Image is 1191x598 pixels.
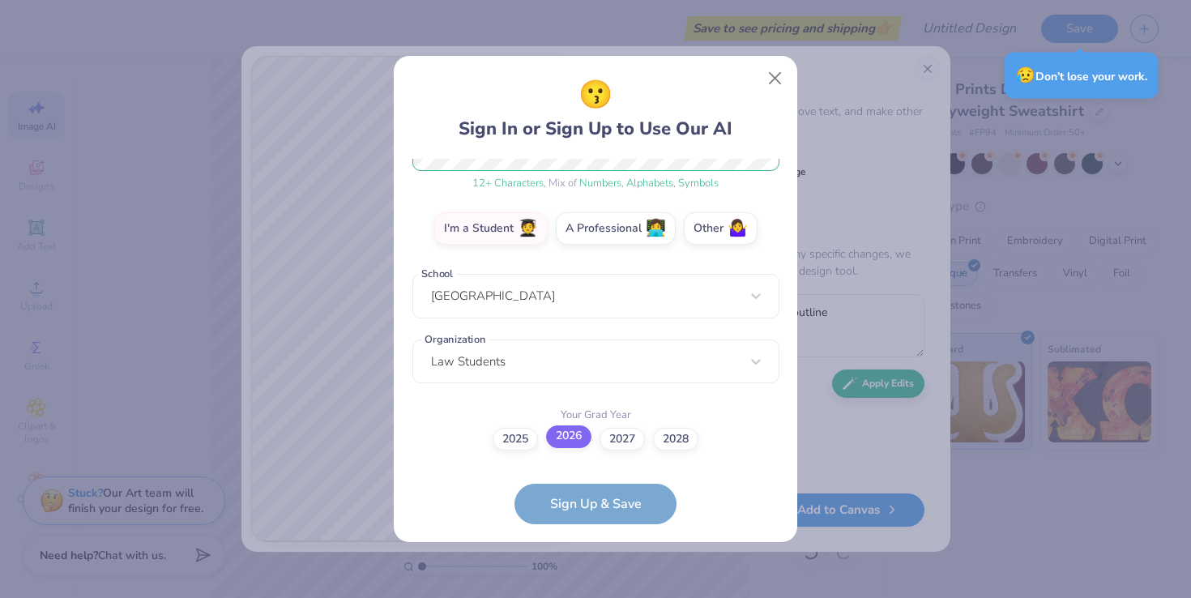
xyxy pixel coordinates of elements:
[684,212,758,245] label: Other
[678,176,719,190] span: Symbols
[646,220,666,238] span: 👩‍💻
[434,212,548,245] label: I'm a Student
[412,176,779,192] div: , Mix of , ,
[561,408,631,424] label: Your Grad Year
[600,428,645,451] label: 2027
[556,212,676,245] label: A Professional
[472,176,544,190] span: 12 + Characters
[579,176,621,190] span: Numbers
[578,75,613,116] span: 😗
[493,428,538,451] label: 2025
[518,220,538,238] span: 🧑‍🎓
[760,63,791,94] button: Close
[546,425,591,448] label: 2026
[459,75,732,143] div: Sign In or Sign Up to Use Our AI
[1005,53,1159,99] div: Don’t lose your work.
[419,267,456,282] label: School
[653,428,698,451] label: 2028
[421,331,488,347] label: Organization
[1016,65,1035,86] span: 😥
[728,220,748,238] span: 🤷‍♀️
[626,176,673,190] span: Alphabets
